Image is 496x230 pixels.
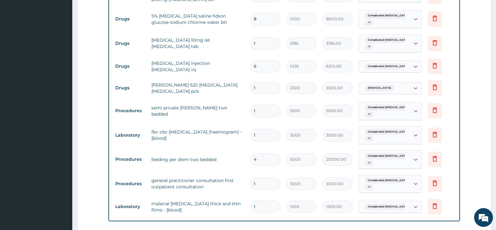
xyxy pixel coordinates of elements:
[148,174,247,193] td: general practitioner consultation first outpatient consultation
[365,135,373,142] span: + 1
[112,13,148,25] td: Drugs
[33,35,106,43] div: Chat with us now
[365,204,411,210] span: Complicated [MEDICAL_DATA]
[112,82,148,94] td: Drugs
[112,38,148,49] td: Drugs
[365,153,411,159] span: Complicated [MEDICAL_DATA]
[365,104,411,111] span: Complicated [MEDICAL_DATA]
[112,60,148,72] td: Drugs
[112,154,148,165] td: Procedures
[365,19,373,26] span: + 1
[148,126,247,144] td: fbc cbc-[MEDICAL_DATA] (haemogram) - [blood]
[148,34,247,53] td: [MEDICAL_DATA] 10mg let [MEDICAL_DATA] tab
[365,44,373,50] span: + 1
[148,57,247,76] td: [MEDICAL_DATA] injection [MEDICAL_DATA] inj
[365,111,373,118] span: + 1
[148,102,247,120] td: semi private [PERSON_NAME] two bedded
[112,105,148,117] td: Procedures
[365,184,373,190] span: + 1
[112,129,148,141] td: Laboratory
[365,13,411,19] span: Complicated [MEDICAL_DATA]
[365,63,411,70] span: Complicated [MEDICAL_DATA]
[365,160,373,166] span: + 1
[365,177,411,184] span: Complicated [MEDICAL_DATA]
[12,31,25,47] img: d_794563401_company_1708531726252_794563401
[365,37,411,43] span: Complicated [MEDICAL_DATA]
[103,3,118,18] div: Minimize live chat window
[36,73,87,136] span: We're online!
[148,197,247,216] td: malarial [MEDICAL_DATA] thick and thin films - [blood]
[148,79,247,97] td: [PERSON_NAME] 625 [MEDICAL_DATA] [MEDICAL_DATA] pck
[365,85,394,91] span: [MEDICAL_DATA]
[148,10,247,29] td: 5% [MEDICAL_DATA] saline fidson glucose sodium chlorine water btl
[3,159,120,181] textarea: Type your message and hit 'Enter'
[112,201,148,212] td: Laboratory
[112,178,148,190] td: Procedures
[365,129,411,135] span: Complicated [MEDICAL_DATA]
[148,153,247,166] td: feeding per diem two bedded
